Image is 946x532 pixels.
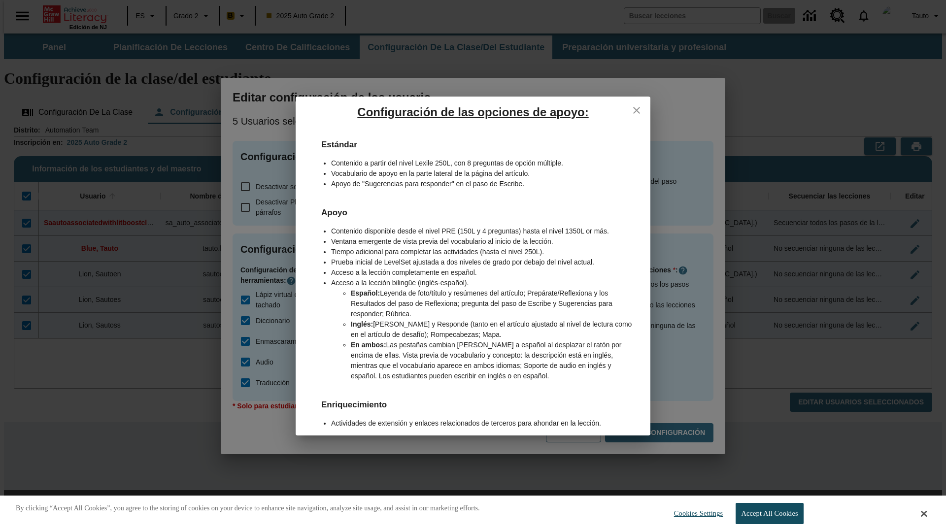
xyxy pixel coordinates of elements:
[311,388,635,411] h6: Enriquecimiento
[331,418,635,429] li: Actividades de extensión y enlaces relacionados de terceros para ahondar en la lección.
[311,128,635,151] h6: Estándar
[331,247,635,257] li: Tiempo adicional para completar las actividades (hasta el nivel 250L).
[736,503,803,524] button: Accept All Cookies
[627,100,646,120] button: close
[351,319,635,340] li: [PERSON_NAME] y Responde (tanto en el artículo ajustado al nivel de lectura como en el artículo d...
[351,341,386,349] b: En ambos:
[331,278,635,288] li: Acceso a la lección bilingüe (inglés-español).
[921,509,927,518] button: Close
[296,97,650,128] h5: Configuración de las opciones de apoyo:
[331,257,635,267] li: Prueba inicial de LevelSet ajustada a dos niveles de grado por debajo del nivel actual.
[331,179,635,189] li: Apoyo de "Sugerencias para responder" en el paso de Escribe.
[331,168,635,179] li: Vocabulario de apoyo en la parte lateral de la página del artículo.
[331,158,635,168] li: Contenido a partir del nivel Lexile 250L, con 8 preguntas de opción múltiple.
[351,320,373,328] b: Inglés:
[351,289,380,297] b: Español:
[351,288,635,319] li: Leyenda de foto/título y resúmenes del artículo; Prepárate/Reflexiona y los Resultados del paso d...
[331,236,635,247] li: Ventana emergente de vista previa del vocabulario al inicio de la lección.
[16,503,480,513] p: By clicking “Accept All Cookies”, you agree to the storing of cookies on your device to enhance s...
[665,503,727,524] button: Cookies Settings
[311,196,635,219] h6: Apoyo
[331,226,635,236] li: Contenido disponible desde el nivel PRE (150L y 4 preguntas) hasta el nivel 1350L or más.
[331,267,635,278] li: Acceso a la lección completamente en español.
[351,340,635,381] li: Las pestañas cambian [PERSON_NAME] a español al desplazar el ratón por encima de ellas. Vista pre...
